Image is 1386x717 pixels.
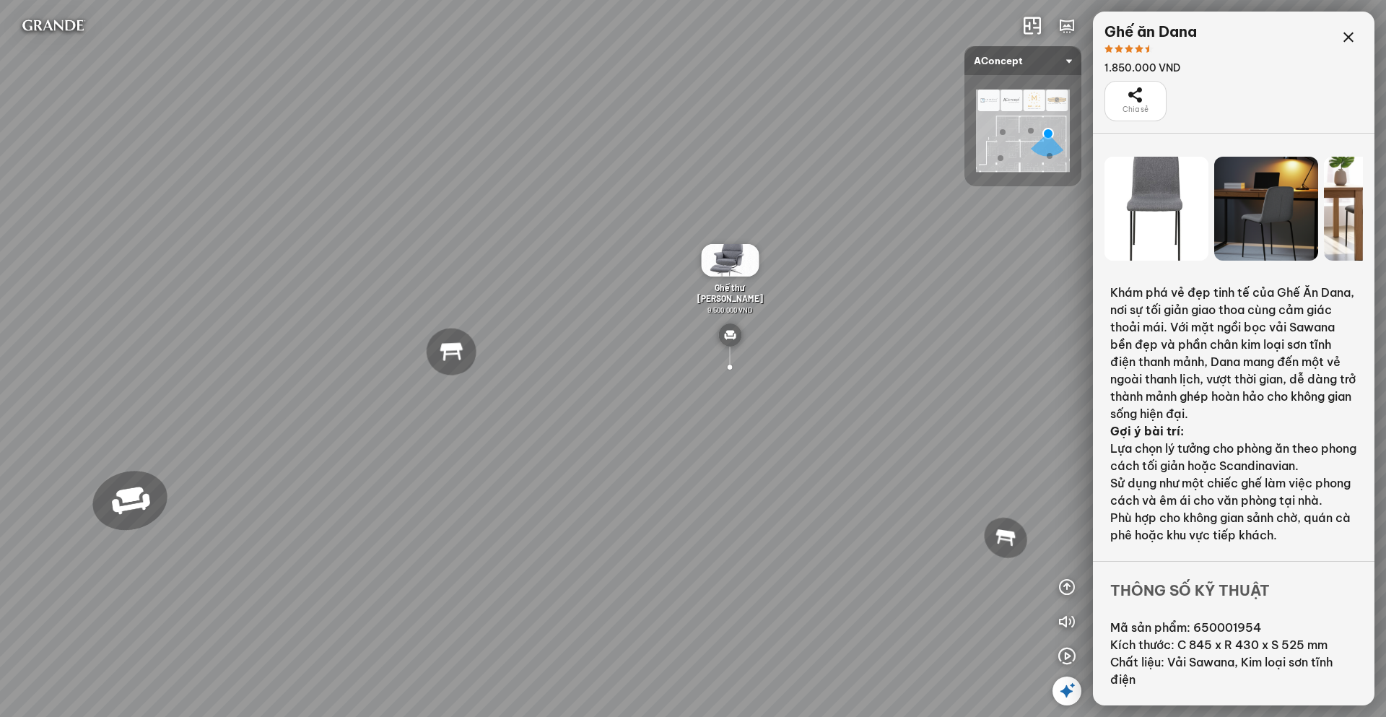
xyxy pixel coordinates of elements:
[718,323,741,347] img: type_sofa_CL2K24RXHCN6.svg
[1115,45,1123,53] span: star
[1145,45,1154,53] span: star
[1110,509,1357,544] li: Phù hợp cho không gian sảnh chờ, quán cà phê hoặc khu vực tiếp khách.
[707,305,752,314] span: 9.500.000 VND
[1123,104,1149,116] span: Chia sẻ
[1110,474,1357,509] li: Sử dụng như một chiếc ghế làm việc phong cách và êm ái cho văn phòng tại nhà.
[1135,45,1143,53] span: star
[697,282,763,303] span: Ghế thư [PERSON_NAME]
[1110,424,1184,438] strong: Gợi ý bài trí:
[1104,23,1197,40] div: Ghế ăn Dana
[1110,653,1357,688] li: Chất liệu: Vải Sawana, Kim loại sơn tĩnh điện
[1110,619,1357,636] li: Mã sản phẩm: 650001954
[1110,636,1357,653] li: Kích thước: C 845 x R 430 x S 525 mm
[1110,440,1357,474] li: Lựa chọn lý tưởng cho phòng ăn theo phong cách tối giản hoặc Scandinavian.
[1093,561,1374,601] div: Thông số kỹ thuật
[12,12,95,40] img: logo
[1104,45,1113,53] span: star
[976,90,1070,172] img: AConcept_CTMHTJT2R6E4.png
[1110,284,1357,422] p: Khám phá vẻ đẹp tinh tế của Ghế Ăn Dana, nơi sự tối giản giao thoa cùng cảm giác thoải mái. Với m...
[1125,45,1133,53] span: star
[1104,61,1197,75] div: 1.850.000 VND
[974,46,1072,75] span: AConcept
[701,244,759,277] img: Gh__th__gi_n_Al_VLUMKJWJ77CD.gif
